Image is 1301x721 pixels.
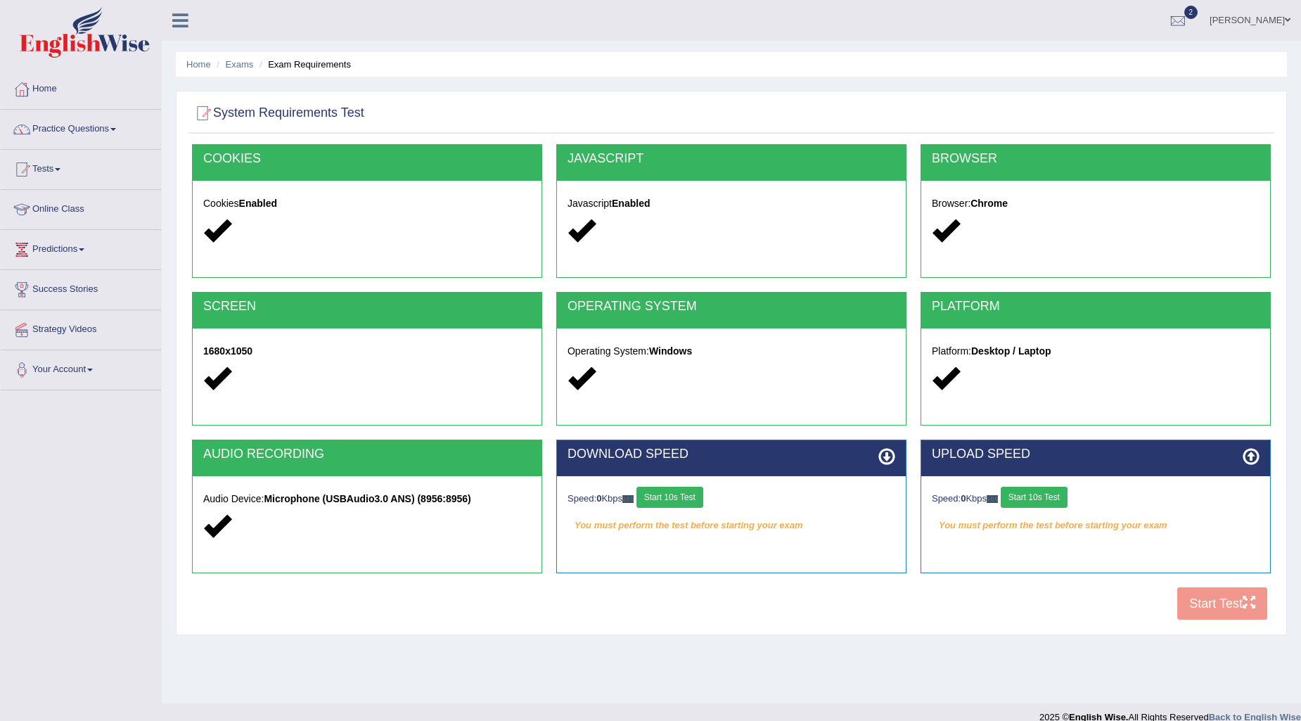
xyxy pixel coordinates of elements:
[203,345,252,357] strong: 1680x1050
[932,515,1260,536] em: You must perform the test before starting your exam
[568,346,895,357] h5: Operating System:
[1184,6,1198,19] span: 2
[971,345,1051,357] strong: Desktop / Laptop
[987,495,998,503] img: ajax-loader-fb-connection.gif
[1,350,161,385] a: Your Account
[932,300,1260,314] h2: PLATFORM
[568,447,895,461] h2: DOWNLOAD SPEED
[192,103,364,124] h2: System Requirements Test
[932,198,1260,209] h5: Browser:
[636,487,703,508] button: Start 10s Test
[226,59,254,70] a: Exams
[1,70,161,105] a: Home
[649,345,692,357] strong: Windows
[186,59,211,70] a: Home
[568,300,895,314] h2: OPERATING SYSTEM
[568,198,895,209] h5: Javascript
[1,230,161,265] a: Predictions
[203,198,531,209] h5: Cookies
[203,300,531,314] h2: SCREEN
[203,152,531,166] h2: COOKIES
[622,495,634,503] img: ajax-loader-fb-connection.gif
[932,346,1260,357] h5: Platform:
[932,152,1260,166] h2: BROWSER
[239,198,277,209] strong: Enabled
[1,270,161,305] a: Success Stories
[264,493,470,504] strong: Microphone (USBAudio3.0 ANS) (8956:8956)
[1,190,161,225] a: Online Class
[203,494,531,504] h5: Audio Device:
[203,447,531,461] h2: AUDIO RECORDING
[256,58,351,71] li: Exam Requirements
[568,487,895,511] div: Speed: Kbps
[1,110,161,145] a: Practice Questions
[596,493,601,504] strong: 0
[961,493,966,504] strong: 0
[568,152,895,166] h2: JAVASCRIPT
[970,198,1008,209] strong: Chrome
[568,515,895,536] em: You must perform the test before starting your exam
[1001,487,1068,508] button: Start 10s Test
[1,150,161,185] a: Tests
[612,198,650,209] strong: Enabled
[1,310,161,345] a: Strategy Videos
[932,447,1260,461] h2: UPLOAD SPEED
[932,487,1260,511] div: Speed: Kbps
